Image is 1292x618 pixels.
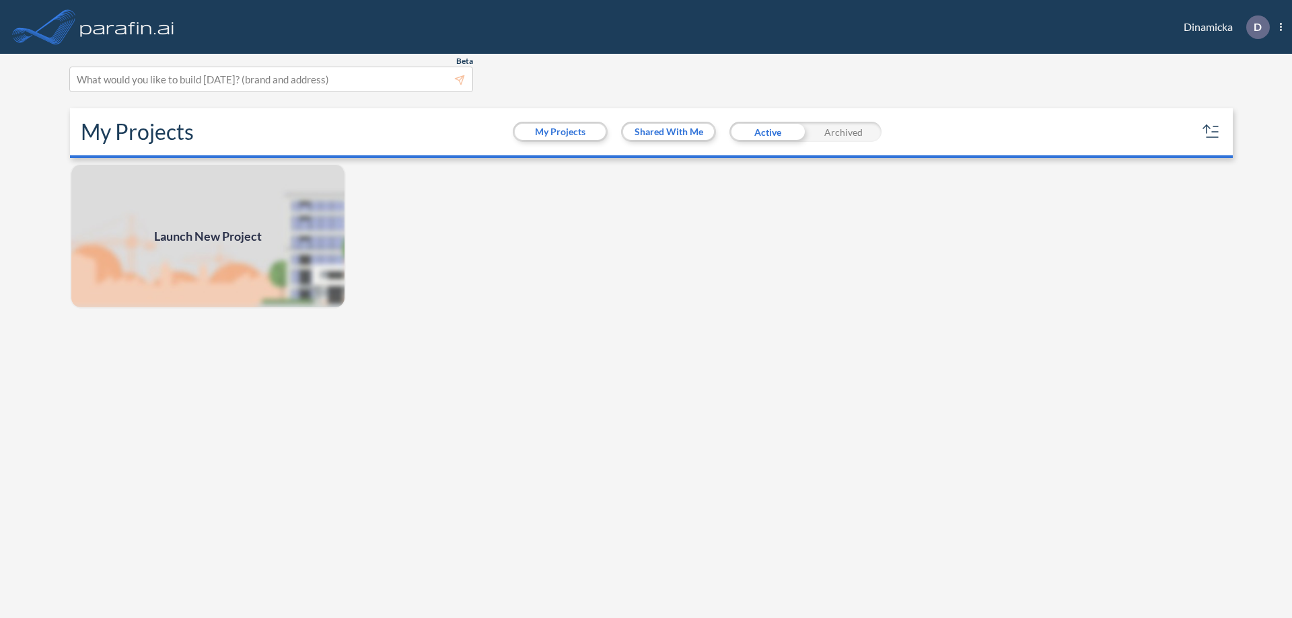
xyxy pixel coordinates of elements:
[1254,21,1262,33] p: D
[456,56,473,67] span: Beta
[154,227,262,245] span: Launch New Project
[81,119,194,145] h2: My Projects
[70,163,346,309] a: Launch New Project
[77,13,177,40] img: logo
[70,163,346,309] img: add
[729,122,805,142] div: Active
[805,122,882,142] div: Archived
[1163,15,1282,39] div: Dinamicka
[1200,121,1222,143] button: sort
[515,124,606,140] button: My Projects
[623,124,714,140] button: Shared With Me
